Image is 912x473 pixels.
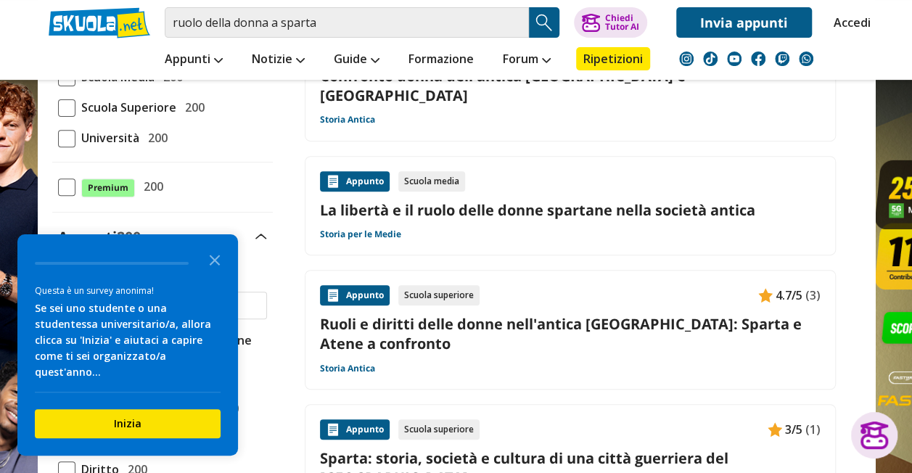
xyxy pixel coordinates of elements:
[326,174,340,189] img: Appunti contenuto
[200,244,229,273] button: Close the survey
[320,363,375,374] a: Storia Antica
[758,288,773,303] img: Appunti contenuto
[676,7,812,38] a: Invia appunti
[703,52,718,66] img: tiktok
[17,234,238,456] div: Survey
[604,14,638,31] div: Chiedi Tutor AI
[834,7,864,38] a: Accedi
[326,288,340,303] img: Appunti contenuto
[320,114,375,126] a: Storia Antica
[320,229,401,240] a: Storia per le Medie
[398,419,480,440] div: Scuola superiore
[679,52,694,66] img: instagram
[574,7,647,38] button: ChiediTutor AI
[576,47,650,70] a: Ripetizioni
[751,52,765,66] img: facebook
[768,422,782,437] img: Appunti contenuto
[533,12,555,33] img: Cerca appunti, riassunti o versioni
[320,66,821,105] a: Confronto donna dell'antica [GEOGRAPHIC_DATA] e [GEOGRAPHIC_DATA]
[35,284,221,297] div: Questa è un survey anonima!
[727,52,741,66] img: youtube
[805,420,821,439] span: (1)
[179,98,205,117] span: 200
[138,177,163,196] span: 200
[117,227,141,247] span: 200
[320,171,390,192] div: Appunto
[81,178,135,197] span: Premium
[785,420,802,439] span: 3/5
[805,286,821,305] span: (3)
[58,227,141,247] label: Appunti
[248,47,308,73] a: Notizie
[75,128,139,147] span: Università
[165,7,529,38] input: Cerca appunti, riassunti o versioni
[161,47,226,73] a: Appunti
[405,47,477,73] a: Formazione
[320,200,821,220] a: La libertà e il ruolo delle donne spartane nella società antica
[776,286,802,305] span: 4.7/5
[330,47,383,73] a: Guide
[398,171,465,192] div: Scuola media
[326,422,340,437] img: Appunti contenuto
[799,52,813,66] img: WhatsApp
[775,52,789,66] img: twitch
[398,285,480,305] div: Scuola superiore
[320,285,390,305] div: Appunto
[75,98,176,117] span: Scuola Superiore
[529,7,559,38] button: Search Button
[35,409,221,438] button: Inizia
[320,314,821,353] a: Ruoli e diritti delle donne nell'antica [GEOGRAPHIC_DATA]: Sparta e Atene a confronto
[320,419,390,440] div: Appunto
[142,128,168,147] span: 200
[35,300,221,380] div: Se sei uno studente o una studentessa universitario/a, allora clicca su 'Inizia' e aiutaci a capi...
[255,234,267,239] img: Apri e chiudi sezione
[499,47,554,73] a: Forum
